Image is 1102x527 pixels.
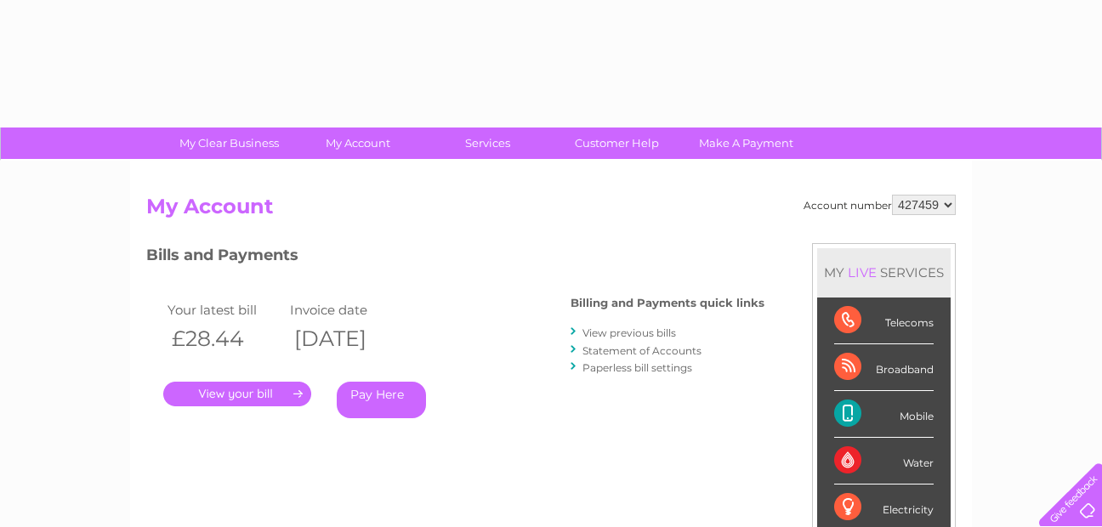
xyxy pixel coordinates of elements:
a: My Clear Business [159,127,299,159]
a: Services [418,127,558,159]
td: Invoice date [286,298,408,321]
div: Account number [804,195,956,215]
div: Mobile [834,391,934,438]
a: Paperless bill settings [582,361,692,374]
a: Customer Help [547,127,687,159]
h4: Billing and Payments quick links [571,297,764,309]
a: View previous bills [582,326,676,339]
a: My Account [288,127,429,159]
a: . [163,382,311,406]
div: Telecoms [834,297,934,344]
th: [DATE] [286,321,408,356]
div: Broadband [834,344,934,391]
div: Water [834,438,934,484]
td: Your latest bill [163,298,286,321]
a: Make A Payment [676,127,816,159]
h3: Bills and Payments [146,243,764,273]
th: £28.44 [163,321,286,356]
a: Statement of Accounts [582,344,702,357]
a: Pay Here [337,382,426,418]
h2: My Account [146,195,956,227]
div: MY SERVICES [817,248,951,297]
div: LIVE [844,264,880,280]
